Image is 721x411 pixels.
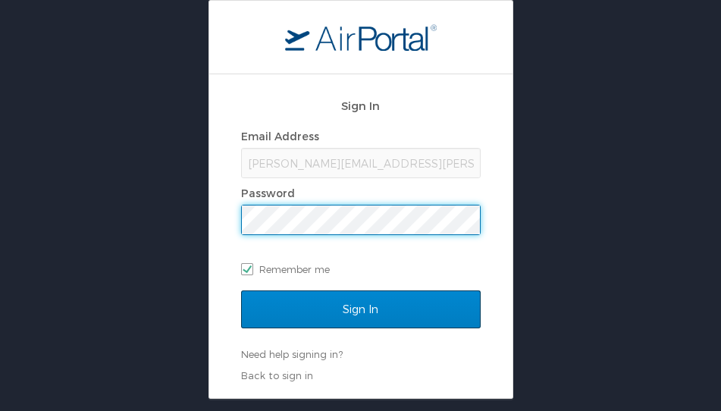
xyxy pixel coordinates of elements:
label: Password [241,187,295,199]
input: Sign In [241,290,481,328]
label: Email Address [241,130,319,143]
label: Remember me [241,258,481,281]
img: logo [285,24,437,51]
h2: Sign In [241,97,481,115]
a: Need help signing in? [241,348,343,360]
a: Back to sign in [241,369,313,381]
